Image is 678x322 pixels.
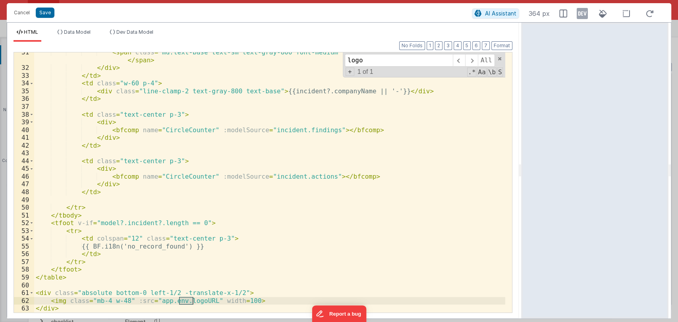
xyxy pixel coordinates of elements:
span: Search In Selection [497,67,503,77]
div: 50 [14,204,34,212]
div: 60 [14,282,34,289]
input: Search for [345,54,453,67]
button: AI Assistant [472,8,519,19]
iframe: Marker.io feedback button [312,305,366,322]
div: 61 [14,289,34,297]
span: CaseSensitive Search [477,67,486,77]
div: 34 [14,79,34,87]
span: AI Assistant [485,10,516,17]
div: 33 [14,72,34,80]
div: 54 [14,235,34,243]
span: Toggel Replace mode [346,67,354,76]
span: Data Model [64,29,91,35]
div: 37 [14,103,34,111]
button: 7 [482,41,490,50]
div: 57 [14,258,34,266]
div: 58 [14,266,34,274]
div: 32 [14,64,34,72]
span: Dev Data Model [116,29,153,35]
span: Whole Word Search [487,67,496,77]
div: 35 [14,87,34,95]
button: Cancel [10,7,34,18]
button: No Folds [399,41,425,50]
button: 5 [463,41,471,50]
button: 2 [435,41,442,50]
div: 36 [14,95,34,103]
button: 6 [472,41,480,50]
button: Format [491,41,512,50]
button: 3 [444,41,452,50]
span: RegExp Search [467,67,476,77]
div: 59 [14,274,34,282]
span: Alt-Enter [478,54,495,67]
div: 40 [14,126,34,134]
div: 39 [14,118,34,126]
div: 47 [14,180,34,188]
div: 56 [14,250,34,258]
div: 31 [14,48,34,64]
div: 53 [14,227,34,235]
div: 44 [14,157,34,165]
div: 52 [14,219,34,227]
div: 48 [14,188,34,196]
div: 62 [14,297,34,305]
button: 4 [454,41,462,50]
button: Save [36,8,54,18]
div: 46 [14,173,34,181]
div: 55 [14,243,34,251]
span: 364 px [529,9,550,18]
span: HTML [24,29,38,35]
div: 43 [14,149,34,157]
div: 51 [14,212,34,220]
div: 45 [14,165,34,173]
div: 49 [14,196,34,204]
div: 41 [14,134,34,142]
span: 1 of 1 [354,68,377,75]
div: 63 [14,305,34,312]
div: 42 [14,142,34,150]
button: 1 [427,41,433,50]
div: 38 [14,111,34,119]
